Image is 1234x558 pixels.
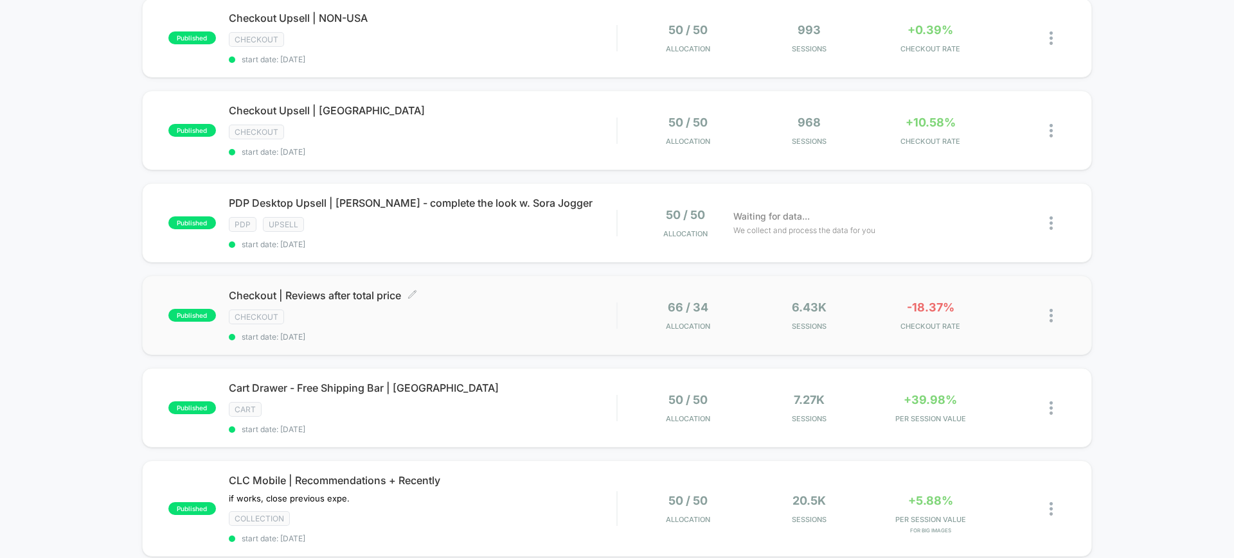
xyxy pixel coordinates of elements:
[229,424,616,434] span: start date: [DATE]
[663,229,708,238] span: Allocation
[229,217,256,232] span: PDP
[668,116,708,129] span: 50 / 50
[666,414,710,423] span: Allocation
[229,125,284,139] span: Checkout
[752,137,867,146] span: Sessions
[752,44,867,53] span: Sessions
[168,124,216,137] span: published
[229,104,616,117] span: Checkout Upsell | [GEOGRAPHIC_DATA]
[873,515,988,524] span: PER SESSION VALUE
[229,12,616,24] span: Checkout Upsell | NON-USA
[1050,124,1053,137] img: close
[798,116,821,129] span: 968
[798,23,821,37] span: 993
[1050,216,1053,230] img: close
[229,493,350,503] span: if works, close previous expe.
[229,332,616,342] span: start date: [DATE]
[668,23,708,37] span: 50 / 50
[229,381,616,394] span: Cart Drawer - Free Shipping Bar | [GEOGRAPHIC_DATA]
[873,44,988,53] span: CHECKOUT RATE
[752,515,867,524] span: Sessions
[907,301,954,314] span: -18.37%
[168,216,216,229] span: published
[666,44,710,53] span: Allocation
[229,402,262,417] span: cart
[873,322,988,331] span: CHECKOUT RATE
[1050,502,1053,516] img: close
[229,32,284,47] span: Checkout
[229,289,616,302] span: Checkout | Reviews after total price
[668,494,708,507] span: 50 / 50
[733,209,810,223] span: Waiting for data...
[904,393,957,406] span: +39.98%
[906,116,956,129] span: +10.58%
[733,224,875,236] span: We collect and process the data for you
[794,393,825,406] span: 7.27k
[792,301,827,314] span: 6.43k
[229,474,616,487] span: CLC Mobile | Recommendations + Recently
[873,414,988,423] span: PER SESSION VALUE
[668,393,708,406] span: 50 / 50
[908,23,953,37] span: +0.39%
[168,31,216,44] span: published
[666,137,710,146] span: Allocation
[873,137,988,146] span: CHECKOUT RATE
[168,401,216,414] span: published
[1050,309,1053,322] img: close
[668,301,708,314] span: 66 / 34
[1050,401,1053,415] img: close
[168,502,216,515] span: published
[666,208,705,222] span: 50 / 50
[168,309,216,322] span: published
[792,494,826,507] span: 20.5k
[229,196,616,209] span: PDP Desktop Upsell | [PERSON_NAME] - complete the look w. Sora Jogger
[1050,31,1053,45] img: close
[752,322,867,331] span: Sessions
[666,515,710,524] span: Allocation
[229,55,616,64] span: start date: [DATE]
[908,494,953,507] span: +5.88%
[229,310,284,324] span: Checkout
[229,534,616,543] span: start date: [DATE]
[229,511,290,526] span: collection
[229,147,616,157] span: start date: [DATE]
[229,240,616,249] span: start date: [DATE]
[666,322,710,331] span: Allocation
[263,217,304,232] span: Upsell
[752,414,867,423] span: Sessions
[873,527,988,534] span: for big images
